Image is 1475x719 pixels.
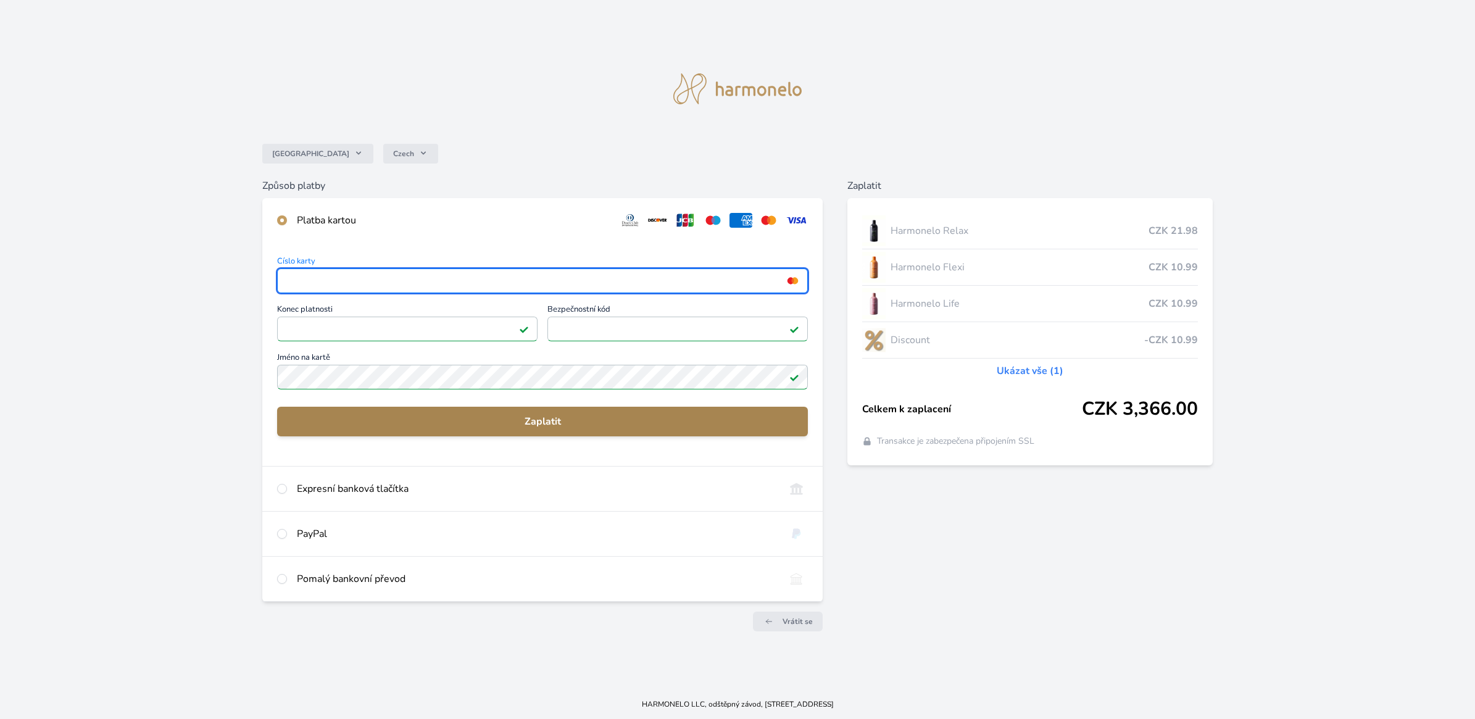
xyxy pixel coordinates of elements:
div: Platba kartou [297,213,609,228]
div: Expresní banková tlačítka [297,481,775,496]
iframe: Iframe pro číslo karty [283,272,802,289]
img: Platné pole [519,324,529,334]
span: Číslo karty [277,257,808,268]
h6: Způsob platby [262,178,823,193]
img: mc.svg [757,213,780,228]
span: Harmonelo Life [891,296,1149,311]
img: mc [784,275,801,286]
iframe: Iframe pro datum vypršení platnosti [283,320,532,338]
span: Harmonelo Flexi [891,260,1149,275]
span: Czech [393,149,414,159]
span: Vrátit se [783,617,813,626]
button: Zaplatit [277,407,808,436]
img: Platné pole [789,324,799,334]
span: Transakce je zabezpečena připojením SSL [877,435,1034,447]
span: Discount [891,333,1144,347]
a: Ukázat vše (1) [997,364,1063,378]
span: Bezpečnostní kód [547,305,808,317]
img: jcb.svg [674,213,697,228]
img: visa.svg [785,213,808,228]
span: Konec platnosti [277,305,538,317]
span: [GEOGRAPHIC_DATA] [272,149,349,159]
span: CZK 21.98 [1149,223,1198,238]
img: paypal.svg [785,526,808,541]
img: bankTransfer_IBAN.svg [785,571,808,586]
span: -CZK 10.99 [1144,333,1198,347]
img: diners.svg [619,213,642,228]
img: discover.svg [646,213,669,228]
a: Vrátit se [753,612,823,631]
div: Pomalý bankovní převod [297,571,775,586]
div: PayPal [297,526,775,541]
span: CZK 10.99 [1149,260,1198,275]
span: Zaplatit [287,414,798,429]
span: Jméno na kartě [277,354,808,365]
input: Jméno na kartěPlatné pole [277,365,808,389]
h6: Zaplatit [847,178,1213,193]
img: amex.svg [729,213,752,228]
button: Czech [383,144,438,164]
img: CLEAN_RELAX_se_stinem_x-lo.jpg [862,215,886,246]
iframe: Iframe pro bezpečnostní kód [553,320,802,338]
span: Harmonelo Relax [891,223,1149,238]
img: CLEAN_LIFE_se_stinem_x-lo.jpg [862,288,886,319]
span: CZK 3,366.00 [1082,398,1198,420]
img: discount-lo.png [862,325,886,355]
img: Platné pole [789,372,799,382]
img: logo.svg [673,73,802,104]
img: maestro.svg [702,213,725,228]
button: [GEOGRAPHIC_DATA] [262,144,373,164]
span: Celkem k zaplacení [862,402,1082,417]
img: CLEAN_FLEXI_se_stinem_x-hi_(1)-lo.jpg [862,252,886,283]
span: CZK 10.99 [1149,296,1198,311]
img: onlineBanking_CZ.svg [785,481,808,496]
